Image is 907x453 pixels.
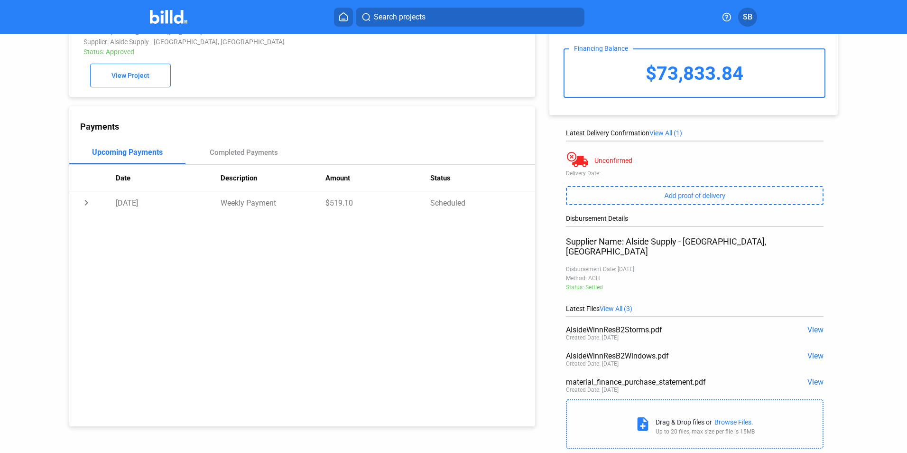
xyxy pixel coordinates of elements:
td: [DATE] [116,191,221,214]
td: $519.10 [325,191,430,214]
div: Latest Delivery Confirmation [566,129,824,137]
span: View [807,377,824,387]
button: Search projects [356,8,584,27]
span: Add proof of delivery [665,192,725,199]
div: Method: ACH [566,275,824,282]
div: Created Date: [DATE] [566,334,619,341]
th: Description [221,165,325,191]
div: Disbursement Date: [DATE] [566,266,824,273]
span: View Project [111,72,149,80]
span: View [807,325,824,334]
div: AlsideWinnResB2Windows.pdf [566,351,772,360]
div: Supplier: Alside Supply - [GEOGRAPHIC_DATA], [GEOGRAPHIC_DATA] [83,38,434,46]
th: Amount [325,165,430,191]
td: Weekly Payment [221,191,325,214]
div: Created Date: [DATE] [566,387,619,393]
span: View [807,351,824,360]
div: $73,833.84 [565,49,824,97]
div: Upcoming Payments [92,148,163,157]
div: Financing Balance [569,45,633,52]
div: Latest Files [566,305,824,312]
div: Browse Files. [714,418,753,426]
span: SB [743,11,752,23]
div: Drag & Drop files or [656,418,712,426]
div: Status: Settled [566,284,824,291]
button: View Project [90,64,171,87]
button: Add proof of delivery [566,186,824,205]
span: View All (1) [649,129,682,137]
div: AlsideWinnResB2Storms.pdf [566,325,772,334]
div: Completed Payments [210,148,278,157]
th: Date [116,165,221,191]
div: Created Date: [DATE] [566,360,619,367]
div: Status: Approved [83,48,434,56]
span: Search projects [374,11,426,23]
th: Status [430,165,535,191]
mat-icon: note_add [635,416,651,432]
div: Unconfirmed [594,157,632,164]
button: SB [738,8,757,27]
div: Supplier Name: Alside Supply - [GEOGRAPHIC_DATA], [GEOGRAPHIC_DATA] [566,236,824,256]
div: Up to 20 files, max size per file is 15MB [656,428,755,435]
div: Disbursement Details [566,215,824,222]
div: Payments [80,122,535,132]
div: Delivery Date: [566,170,824,177]
span: View All (3) [600,305,632,312]
div: material_finance_purchase_statement.pdf [566,377,772,387]
td: Scheduled [430,191,535,214]
img: Billd Company Logo [150,10,187,24]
